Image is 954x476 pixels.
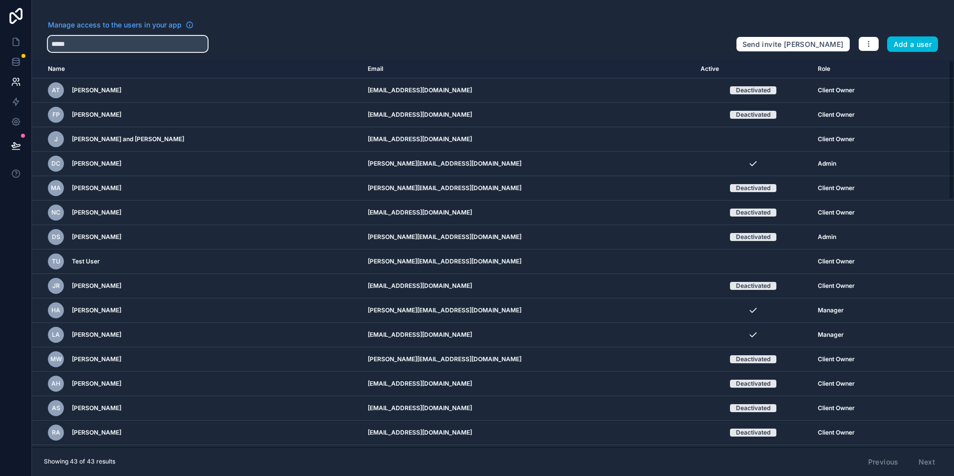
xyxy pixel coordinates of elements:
span: TU [52,257,60,265]
span: [PERSON_NAME] and [PERSON_NAME] [72,135,184,143]
th: Name [32,60,362,78]
span: [PERSON_NAME] [72,429,121,437]
td: [EMAIL_ADDRESS][DOMAIN_NAME] [362,445,695,470]
td: [PERSON_NAME][EMAIL_ADDRESS][DOMAIN_NAME] [362,347,695,372]
div: Deactivated [736,282,770,290]
button: Send invite [PERSON_NAME] [736,36,850,52]
span: Client Owner [818,355,855,363]
span: LA [52,331,60,339]
td: [PERSON_NAME][EMAIL_ADDRESS][DOMAIN_NAME] [362,225,695,249]
span: HA [51,306,60,314]
span: [PERSON_NAME] [72,233,121,241]
span: [PERSON_NAME] [72,282,121,290]
span: [PERSON_NAME] [72,111,121,119]
div: Deactivated [736,209,770,217]
span: J [54,135,58,143]
span: Client Owner [818,135,855,143]
span: AH [51,380,60,388]
span: Client Owner [818,429,855,437]
td: [EMAIL_ADDRESS][DOMAIN_NAME] [362,201,695,225]
span: DS [52,233,60,241]
span: Showing 43 of 43 results [44,458,115,466]
span: Client Owner [818,111,855,119]
span: Client Owner [818,282,855,290]
div: Deactivated [736,355,770,363]
span: Manager [818,331,844,339]
span: Client Owner [818,380,855,388]
span: Test User [72,257,100,265]
td: [PERSON_NAME][EMAIL_ADDRESS][DOMAIN_NAME] [362,152,695,176]
div: scrollable content [32,60,954,447]
span: [PERSON_NAME] [72,160,121,168]
span: DC [51,160,60,168]
span: MW [50,355,62,363]
div: Deactivated [736,111,770,119]
th: Active [695,60,812,78]
span: RA [52,429,60,437]
td: [PERSON_NAME][EMAIL_ADDRESS][DOMAIN_NAME] [362,249,695,274]
span: AS [52,404,60,412]
span: [PERSON_NAME] [72,355,121,363]
span: Manager [818,306,844,314]
div: Deactivated [736,429,770,437]
span: AT [52,86,60,94]
span: [PERSON_NAME] [72,184,121,192]
td: [EMAIL_ADDRESS][DOMAIN_NAME] [362,372,695,396]
span: Admin [818,233,836,241]
div: Deactivated [736,380,770,388]
span: [PERSON_NAME] [72,404,121,412]
span: [PERSON_NAME] [72,380,121,388]
td: [EMAIL_ADDRESS][DOMAIN_NAME] [362,274,695,298]
span: Client Owner [818,184,855,192]
th: Email [362,60,695,78]
span: NC [51,209,60,217]
th: Role [812,60,910,78]
span: Manage access to the users in your app [48,20,182,30]
td: [EMAIL_ADDRESS][DOMAIN_NAME] [362,323,695,347]
td: [PERSON_NAME][EMAIL_ADDRESS][DOMAIN_NAME] [362,298,695,323]
a: Manage access to the users in your app [48,20,194,30]
td: [EMAIL_ADDRESS][DOMAIN_NAME] [362,78,695,103]
span: MA [51,184,61,192]
span: Client Owner [818,257,855,265]
span: [PERSON_NAME] [72,209,121,217]
span: [PERSON_NAME] [72,306,121,314]
td: [EMAIL_ADDRESS][DOMAIN_NAME] [362,103,695,127]
span: Client Owner [818,209,855,217]
td: [EMAIL_ADDRESS][DOMAIN_NAME] [362,127,695,152]
div: Deactivated [736,86,770,94]
span: Client Owner [818,86,855,94]
span: Client Owner [818,404,855,412]
span: FP [52,111,60,119]
span: JR [52,282,60,290]
td: [PERSON_NAME][EMAIL_ADDRESS][DOMAIN_NAME] [362,176,695,201]
span: [PERSON_NAME] [72,86,121,94]
span: [PERSON_NAME] [72,331,121,339]
td: [EMAIL_ADDRESS][DOMAIN_NAME] [362,421,695,445]
div: Deactivated [736,184,770,192]
td: [EMAIL_ADDRESS][DOMAIN_NAME] [362,396,695,421]
div: Deactivated [736,233,770,241]
button: Add a user [887,36,939,52]
div: Deactivated [736,404,770,412]
span: Admin [818,160,836,168]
